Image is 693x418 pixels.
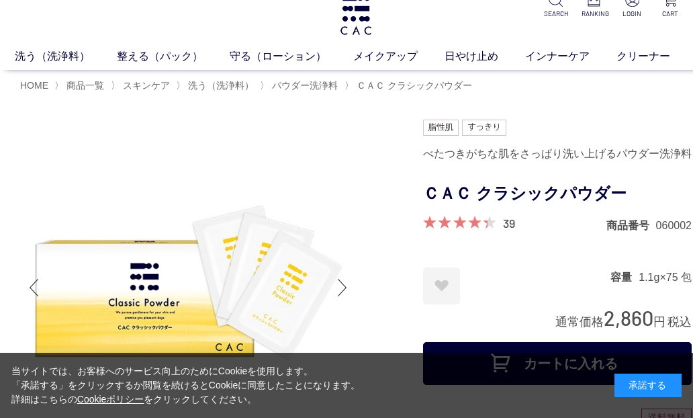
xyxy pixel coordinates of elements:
span: 円 [653,315,665,329]
a: 洗う（洗浄料） [185,80,254,91]
div: べたつきがちな肌をさっぱり洗い上げるパウダー洗浄料 [423,142,692,165]
a: スキンケア [120,80,170,91]
dd: 1.1g×75 包 [639,270,692,284]
li: 〉 [111,79,173,92]
img: すっきり [462,120,506,136]
div: Next slide [329,261,356,315]
a: 商品一覧 [64,80,104,91]
a: インナーケア [525,48,616,65]
a: 整える（パック） [117,48,230,65]
span: 洗う（洗浄料） [188,80,254,91]
a: 洗う（洗浄料） [15,48,117,65]
a: 日やけ止め [445,48,525,65]
p: LOGIN [620,9,644,19]
li: 〉 [176,79,257,92]
p: RANKING [582,9,606,19]
div: Previous slide [20,261,47,315]
span: 商品一覧 [66,80,104,91]
li: 〉 [344,79,475,92]
dt: 商品番号 [606,218,656,233]
dt: 容量 [610,270,639,284]
span: 通常価格 [555,315,604,329]
a: Cookieポリシー [77,394,144,405]
p: CART [658,9,682,19]
div: 承諾する [614,374,682,397]
h1: ＣＡＣ クラシックパウダー [423,179,692,209]
span: スキンケア [123,80,170,91]
li: 〉 [54,79,107,92]
a: 39 [503,216,515,231]
a: メイクアップ [353,48,445,65]
button: カートに入れる [423,342,692,385]
div: 当サイトでは、お客様へのサービス向上のためにCookieを使用します。 「承諾する」をクリックするか閲覧を続けるとCookieに同意したことになります。 詳細はこちらの をクリックしてください。 [11,364,361,407]
a: HOME [20,80,48,91]
dd: 060002 [656,218,692,233]
a: お気に入りに登録する [423,267,460,304]
a: パウダー洗浄料 [269,80,338,91]
img: 脂性肌 [423,120,459,136]
li: 〉 [260,79,341,92]
span: 税込 [667,315,692,329]
a: 守る（ローション） [230,48,353,65]
p: SEARCH [544,9,568,19]
span: 2,860 [604,305,653,330]
a: ＣＡＣ クラシックパウダー [354,80,472,91]
span: ＣＡＣ クラシックパウダー [357,80,472,91]
span: パウダー洗浄料 [272,80,338,91]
